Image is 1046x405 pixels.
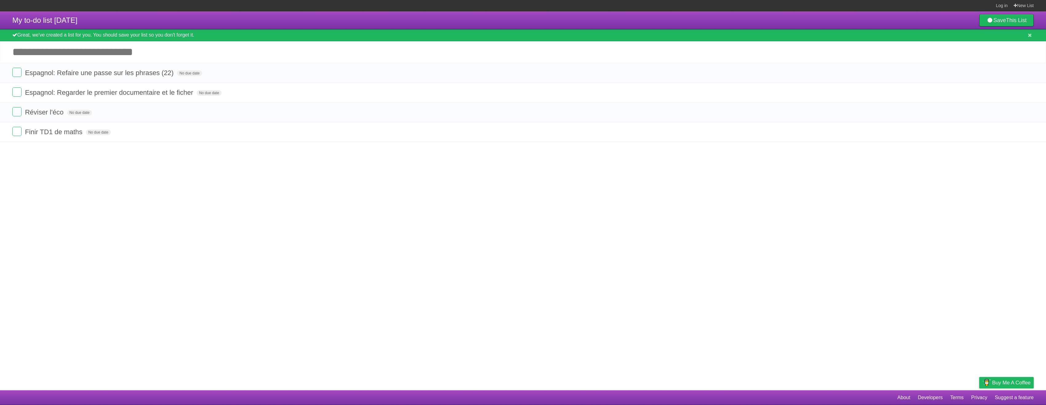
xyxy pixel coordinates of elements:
span: Espagnol: Regarder le premier documentaire et le ficher [25,89,195,96]
a: Developers [918,392,943,403]
a: Privacy [971,392,987,403]
label: Done [12,127,22,136]
a: SaveThis List [979,14,1034,26]
a: About [897,392,910,403]
label: Done [12,68,22,77]
span: Finir TD1 de maths [25,128,84,136]
span: No due date [86,130,111,135]
a: Suggest a feature [995,392,1034,403]
span: No due date [197,90,222,96]
label: Done [12,107,22,116]
span: No due date [177,70,202,76]
span: No due date [67,110,92,115]
label: Done [12,87,22,97]
a: Terms [950,392,964,403]
span: Réviser l'éco [25,108,65,116]
a: Buy me a coffee [979,377,1034,388]
img: Buy me a coffee [982,377,991,388]
span: Espagnol: Refaire une passe sur les phrases (22) [25,69,175,77]
b: This List [1006,17,1027,23]
span: My to-do list [DATE] [12,16,78,24]
span: Buy me a coffee [992,377,1031,388]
